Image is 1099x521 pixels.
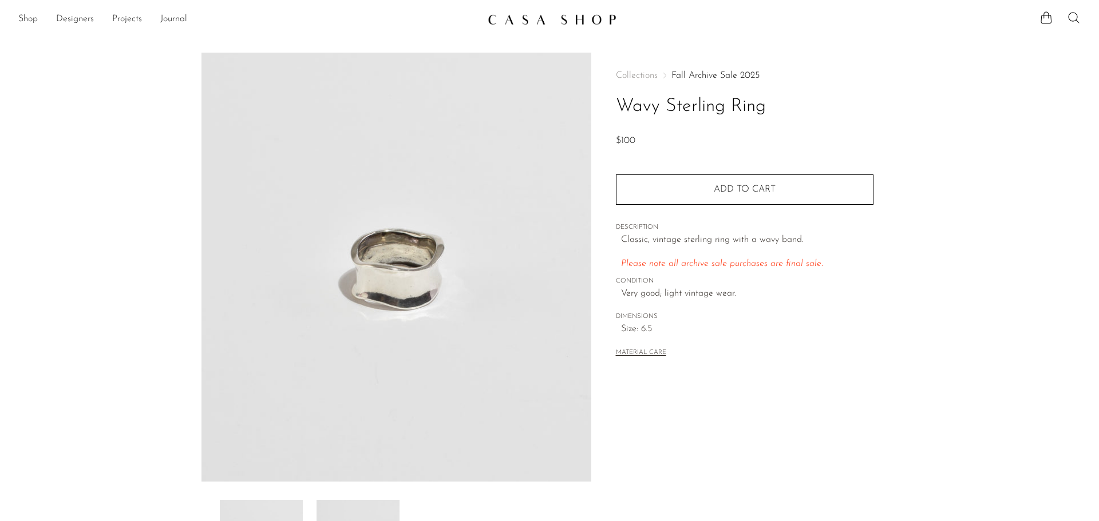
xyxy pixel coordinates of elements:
span: Collections [616,71,658,80]
span: DIMENSIONS [616,312,873,322]
h1: Wavy Sterling Ring [616,92,873,121]
span: CONDITION [616,276,873,287]
span: $100 [616,136,635,145]
a: Projects [112,12,142,27]
span: Very good; light vintage wear. [621,287,873,301]
ul: NEW HEADER MENU [18,10,479,29]
span: Size: 6.5 [621,322,873,337]
button: Add to cart [616,174,873,204]
img: Wavy Sterling Ring [201,53,591,482]
nav: Breadcrumbs [616,71,873,80]
em: Please note all archive sale purchases are final sale. [621,259,823,268]
span: DESCRIPTION [616,222,873,233]
a: Designers [56,12,94,27]
a: Journal [160,12,187,27]
p: Classic, vintage sterling ring with a wavy band. [621,233,873,248]
a: Shop [18,12,38,27]
button: MATERIAL CARE [616,349,666,357]
a: Fall Archive Sale 2025 [671,71,760,80]
span: Add to cart [714,185,776,194]
nav: Desktop navigation [18,10,479,29]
